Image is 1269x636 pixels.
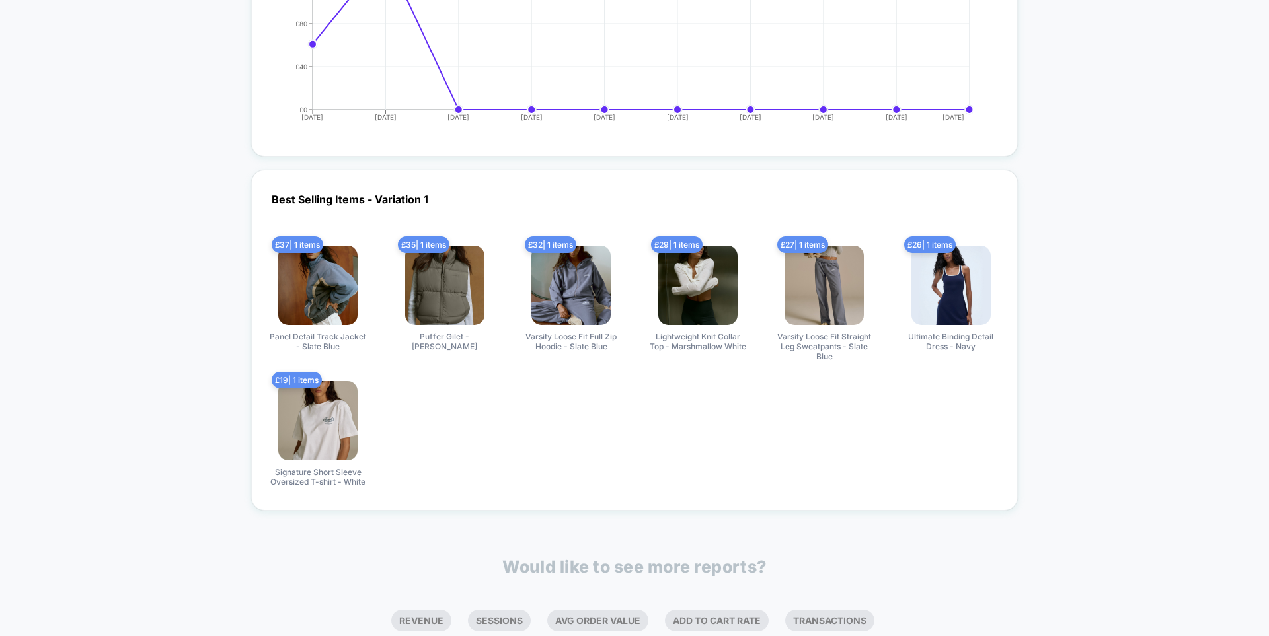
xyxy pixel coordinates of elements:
span: Lightweight Knit Collar Top - Marshmallow White [648,332,748,351]
span: £ 19 | 1 items [272,372,322,388]
tspan: [DATE] [594,113,615,121]
span: Puffer Gilet - [PERSON_NAME] [395,332,494,351]
tspan: £40 [295,62,307,70]
p: Would like to see more reports? [502,557,767,577]
tspan: [DATE] [886,113,907,121]
tspan: [DATE] [942,113,964,121]
img: produt [658,246,738,325]
tspan: [DATE] [447,113,469,121]
span: Varsity Loose Fit Full Zip Hoodie - Slate Blue [521,332,621,351]
tspan: £80 [295,19,307,27]
span: Varsity Loose Fit Straight Leg Sweatpants - Slate Blue [775,332,874,361]
span: Panel Detail Track Jacket - Slate Blue [268,332,367,351]
tspan: [DATE] [813,113,835,121]
li: Transactions [785,610,874,631]
li: Avg Order Value [547,610,648,631]
tspan: [DATE] [375,113,397,121]
img: produt [278,246,358,325]
span: £ 27 | 1 items [777,236,828,253]
span: £ 29 | 1 items [651,236,703,253]
img: produt [405,246,484,325]
span: £ 37 | 1 items [272,236,323,253]
span: Signature Short Sleeve Oversized T-shirt - White [268,467,367,487]
img: produt [911,246,991,325]
span: £ 32 | 1 items [525,236,576,253]
tspan: [DATE] [740,113,761,121]
span: £ 35 | 1 items [398,236,449,253]
span: £ 26 | 1 items [904,236,956,253]
li: Add To Cart Rate [665,610,769,631]
tspan: [DATE] [667,113,689,121]
tspan: [DATE] [521,113,543,121]
img: produt [785,246,864,325]
img: produt [531,246,611,325]
tspan: [DATE] [302,113,324,121]
tspan: £0 [299,105,307,113]
li: Sessions [468,610,531,631]
li: Revenue [391,610,451,631]
img: produt [278,381,358,460]
span: Ultimate Binding Detail Dress - Navy [902,332,1001,351]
